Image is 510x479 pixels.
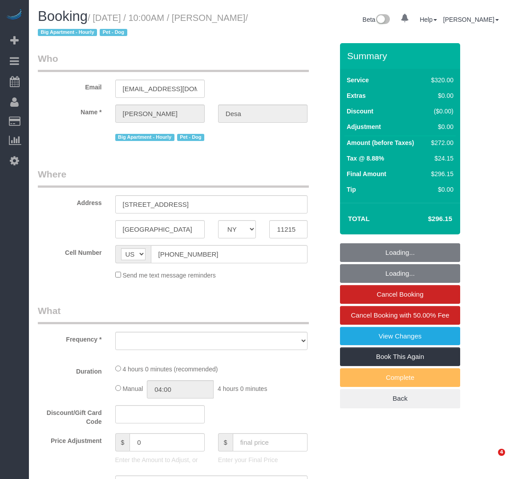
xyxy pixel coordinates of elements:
[347,169,386,178] label: Final Amount
[218,105,308,123] input: Last Name
[347,76,369,85] label: Service
[31,332,109,344] label: Frequency *
[31,195,109,207] label: Address
[233,433,308,451] input: final price
[38,29,97,36] span: Big Apartment - Hourly
[122,385,143,392] span: Manual
[115,433,130,451] span: $
[401,215,452,223] h4: $296.15
[347,154,384,163] label: Tax @ 8.88%
[347,122,381,131] label: Adjustment
[269,220,308,238] input: Zip Code
[428,169,453,178] div: $296.15
[5,9,23,21] img: Automaid Logo
[428,107,453,116] div: ($0.00)
[340,327,460,346] a: View Changes
[115,455,205,464] p: Enter the Amount to Adjust, or
[363,16,390,23] a: Beta
[38,168,309,188] legend: Where
[38,8,88,24] span: Booking
[177,134,204,141] span: Pet - Dog
[218,433,233,451] span: $
[38,13,248,38] small: / [DATE] / 10:00AM / [PERSON_NAME]
[340,285,460,304] a: Cancel Booking
[428,76,453,85] div: $320.00
[347,138,414,147] label: Amount (before Taxes)
[31,364,109,376] label: Duration
[115,105,205,123] input: First Name
[31,80,109,92] label: Email
[115,220,205,238] input: City
[347,107,373,116] label: Discount
[428,185,453,194] div: $0.00
[122,366,218,373] span: 4 hours 0 minutes (recommended)
[480,449,501,470] iframe: Intercom live chat
[31,433,109,445] label: Price Adjustment
[348,215,370,222] strong: Total
[115,80,205,98] input: Email
[38,304,309,324] legend: What
[347,51,456,61] h3: Summary
[351,311,449,319] span: Cancel Booking with 50.00% Fee
[151,245,308,263] input: Cell Number
[420,16,437,23] a: Help
[218,385,267,392] span: 4 hours 0 minutes
[428,91,453,100] div: $0.00
[428,154,453,163] div: $24.15
[38,52,309,72] legend: Who
[340,389,460,408] a: Back
[340,306,460,325] a: Cancel Booking with 50.00% Fee
[218,455,308,464] p: Enter your Final Price
[375,14,390,26] img: New interface
[31,245,109,257] label: Cell Number
[498,449,505,456] span: 4
[31,105,109,117] label: Name *
[428,138,453,147] div: $272.00
[443,16,499,23] a: [PERSON_NAME]
[340,347,460,366] a: Book This Again
[115,134,174,141] span: Big Apartment - Hourly
[122,272,215,279] span: Send me text message reminders
[347,91,366,100] label: Extras
[31,405,109,426] label: Discount/Gift Card Code
[347,185,356,194] label: Tip
[428,122,453,131] div: $0.00
[100,29,127,36] span: Pet - Dog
